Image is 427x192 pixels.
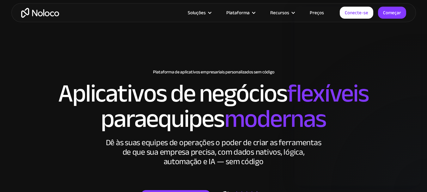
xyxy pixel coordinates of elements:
[21,8,59,18] a: lar
[294,6,421,186] iframe: Chat ao vivo do Intercom
[218,9,262,17] div: Plataforma
[146,95,224,142] font: equipes
[101,95,146,142] font: para
[287,70,369,117] font: flexíveis
[58,70,287,117] font: Aplicativos de negócios
[106,135,321,169] font: Dê às suas equipes de operações o poder de criar as ferramentas de que sua empresa precisa, com d...
[188,8,206,17] font: Soluções
[153,68,274,76] font: Plataforma de aplicativos empresariais personalizados sem código
[262,9,302,17] div: Recursos
[270,8,289,17] font: Recursos
[226,8,250,17] font: Plataforma
[224,95,326,142] font: modernas
[180,9,218,17] div: Soluções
